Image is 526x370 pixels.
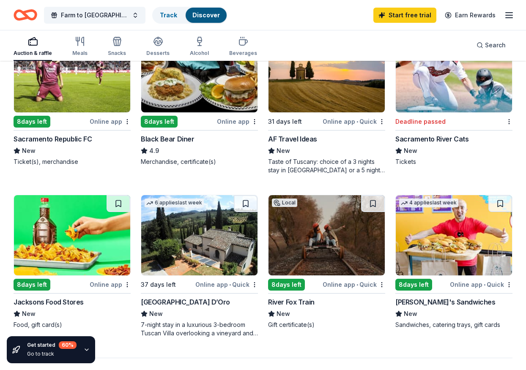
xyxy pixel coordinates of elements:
[395,158,512,166] div: Tickets
[14,158,131,166] div: Ticket(s), merchandise
[395,321,512,329] div: Sandwiches, catering trays, gift cards
[268,32,385,174] a: Image for AF Travel Ideas13 applieslast week31 days leftOnline app•QuickAF Travel IdeasNewTaste o...
[146,50,170,57] div: Desserts
[59,341,77,349] div: 60 %
[141,32,258,166] a: Image for Black Bear DinerTop rated1 applylast week8days leftOnline appBlack Bear Diner4.9Merchan...
[160,11,177,19] a: Track
[268,32,385,112] img: Image for AF Travel Ideas
[90,116,131,127] div: Online app
[149,309,163,319] span: New
[404,146,417,156] span: New
[356,118,358,125] span: •
[190,50,209,57] div: Alcohol
[396,32,512,112] img: Image for Sacramento River Cats
[268,279,305,291] div: 8 days left
[356,281,358,288] span: •
[268,134,317,144] div: AF Travel Ideas
[14,279,50,291] div: 8 days left
[395,134,469,144] div: Sacramento River Cats
[27,351,77,357] div: Go to track
[470,37,512,54] button: Search
[141,280,176,290] div: 37 days left
[14,134,92,144] div: Sacramento Republic FC
[27,341,77,349] div: Get started
[141,321,258,337] div: 7-night stay in a luxurious 3-bedroom Tuscan Villa overlooking a vineyard and the ancient walled ...
[146,33,170,61] button: Desserts
[192,11,220,19] a: Discover
[14,33,52,61] button: Auction & raffle
[268,195,385,275] img: Image for River Fox Train
[141,195,258,337] a: Image for Villa Sogni D’Oro6 applieslast week37 days leftOnline app•Quick[GEOGRAPHIC_DATA] D’OroN...
[141,158,258,166] div: Merchandise, certificate(s)
[217,116,258,127] div: Online app
[268,195,385,329] a: Image for River Fox TrainLocal8days leftOnline app•QuickRiver Fox TrainNewGift certificate(s)
[195,279,258,290] div: Online app Quick
[152,7,227,24] button: TrackDiscover
[229,281,231,288] span: •
[141,134,195,144] div: Black Bear Diner
[14,32,131,166] a: Image for Sacramento Republic FCLocal8days leftOnline appSacramento Republic FCNewTicket(s), merc...
[440,8,501,23] a: Earn Rewards
[485,40,506,50] span: Search
[395,195,512,329] a: Image for Ike's Sandwiches4 applieslast week8days leftOnline app•Quick[PERSON_NAME]'s SandwichesN...
[141,116,178,128] div: 8 days left
[277,146,290,156] span: New
[323,116,385,127] div: Online app Quick
[229,33,257,61] button: Beverages
[484,281,485,288] span: •
[141,32,258,112] img: Image for Black Bear Diner
[108,50,126,57] div: Snacks
[14,116,50,128] div: 8 days left
[14,195,131,329] a: Image for Jacksons Food Stores8days leftOnline appJacksons Food StoresNewFood, gift card(s)
[14,195,130,275] img: Image for Jacksons Food Stores
[22,309,36,319] span: New
[108,33,126,61] button: Snacks
[14,32,130,112] img: Image for Sacramento Republic FC
[373,8,436,23] a: Start free trial
[72,33,88,61] button: Meals
[277,309,290,319] span: New
[149,146,159,156] span: 4.9
[268,321,385,329] div: Gift certificate(s)
[145,199,204,207] div: 6 applies last week
[44,7,145,24] button: Farm to [GEOGRAPHIC_DATA]
[395,32,512,166] a: Image for Sacramento River CatsLocalDeadline passedSacramento River CatsNewTickets
[141,297,230,307] div: [GEOGRAPHIC_DATA] D’Oro
[14,50,52,57] div: Auction & raffle
[61,10,129,20] span: Farm to [GEOGRAPHIC_DATA]
[14,321,131,329] div: Food, gift card(s)
[190,33,209,61] button: Alcohol
[14,5,37,25] a: Home
[229,50,257,57] div: Beverages
[399,199,458,207] div: 4 applies last week
[450,279,512,290] div: Online app Quick
[396,195,512,275] img: Image for Ike's Sandwiches
[272,199,297,207] div: Local
[395,117,446,127] div: Deadline passed
[268,117,302,127] div: 31 days left
[268,158,385,174] div: Taste of Tuscany: choice of a 3 nights stay in [GEOGRAPHIC_DATA] or a 5 night stay in [GEOGRAPHIC...
[395,297,496,307] div: [PERSON_NAME]'s Sandwiches
[72,50,88,57] div: Meals
[395,279,432,291] div: 8 days left
[404,309,417,319] span: New
[268,297,315,307] div: River Fox Train
[22,146,36,156] span: New
[90,279,131,290] div: Online app
[14,297,84,307] div: Jacksons Food Stores
[141,195,258,275] img: Image for Villa Sogni D’Oro
[323,279,385,290] div: Online app Quick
